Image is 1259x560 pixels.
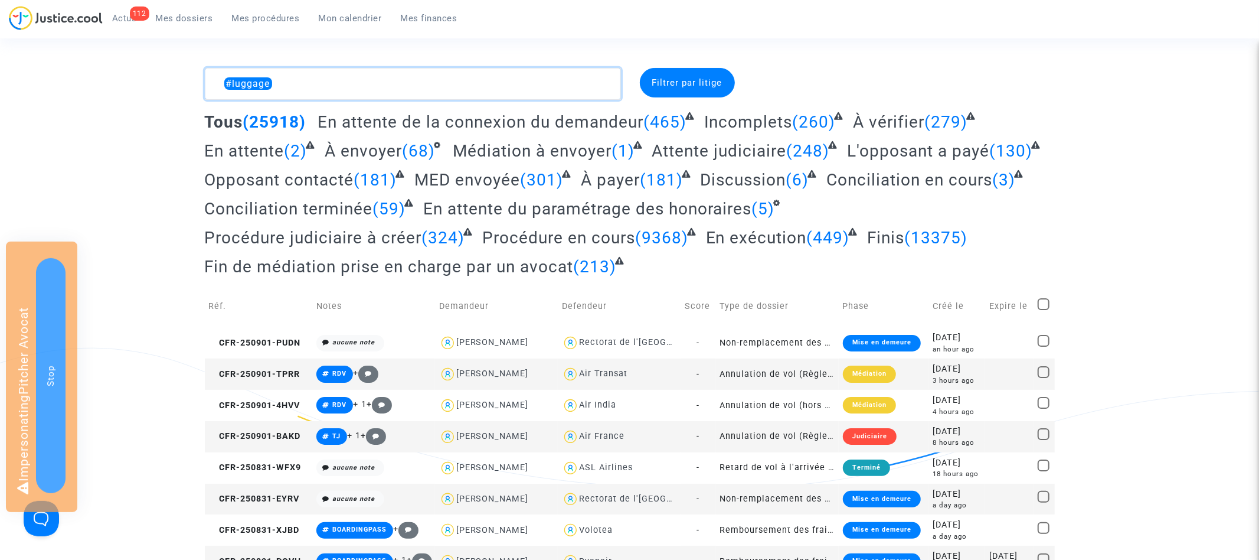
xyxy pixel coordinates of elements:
td: Réf. [205,285,312,327]
span: - [696,401,699,411]
div: Médiation [843,366,896,382]
span: Fin de médiation prise en charge par un avocat [205,257,574,276]
span: Opposant contacté [205,170,354,190]
span: (130) [989,141,1032,161]
td: Notes [312,285,435,327]
img: icon-user.svg [562,460,579,477]
span: En attente [205,141,284,161]
div: Impersonating [6,242,77,512]
span: CFR-250901-BAKD [209,431,301,441]
td: Type de dossier [716,285,839,327]
div: 3 hours ago [933,376,981,386]
img: icon-user.svg [562,428,579,445]
iframe: Help Scout Beacon - Open [24,501,59,536]
div: 4 hours ago [933,407,981,417]
span: (6) [786,170,809,190]
span: BOARDINGPASS [332,526,387,533]
div: Air France [579,431,624,441]
div: [PERSON_NAME] [456,494,529,504]
div: [PERSON_NAME] [456,431,529,441]
td: Phase [839,285,928,327]
a: Mes procédures [223,9,309,27]
span: En exécution [706,228,807,248]
img: icon-user.svg [562,334,579,351]
span: CFR-250831-EYRV [209,494,300,504]
span: RDV [332,370,346,377]
td: Retard de vol à l'arrivée (Règlement CE n°261/2004) [716,452,839,484]
div: Air India [579,400,616,410]
span: CFR-250901-PUDN [209,338,301,348]
td: Non-remplacement des professeurs/enseignants absents [716,484,839,515]
img: icon-user.svg [562,522,579,539]
span: (1) [611,141,635,161]
div: Mise en demeure [843,522,921,539]
a: Mon calendrier [309,9,391,27]
span: Conciliation en cours [826,170,992,190]
span: (301) [520,170,563,190]
img: icon-user.svg [439,366,456,383]
img: icon-user.svg [439,460,456,477]
div: [PERSON_NAME] [456,337,529,347]
span: + [361,431,386,441]
span: Tous [205,112,243,132]
span: Attente judiciaire [652,141,786,161]
div: Rectorat de l'[GEOGRAPHIC_DATA] [579,337,730,347]
span: (25918) [243,112,306,132]
span: + [353,368,378,378]
div: Mise en demeure [843,335,921,351]
span: (279) [924,112,967,132]
div: 18 hours ago [933,469,981,479]
span: Filtrer par litige [652,77,722,88]
span: (449) [807,228,850,248]
span: - [696,494,699,504]
div: [DATE] [933,331,981,344]
img: icon-user.svg [439,491,456,508]
span: Procédure en cours [482,228,635,248]
img: jc-logo.svg [9,6,103,30]
a: 112Actus [103,9,146,27]
span: Conciliation terminée [205,199,373,219]
span: (324) [422,228,465,248]
span: + [393,524,418,534]
div: [PERSON_NAME] [456,400,529,410]
div: [DATE] [933,457,981,470]
td: Defendeur [558,285,681,327]
span: Actus [112,13,137,24]
img: icon-user.svg [562,491,579,508]
div: Air Transat [579,369,627,379]
span: À payer [581,170,640,190]
td: Demandeur [435,285,558,327]
img: icon-user.svg [439,334,456,351]
span: - [696,431,699,441]
td: Expire le [985,285,1034,327]
img: icon-user.svg [439,522,456,539]
span: (181) [354,170,397,190]
span: CFR-250831-XJBD [209,525,300,535]
i: aucune note [332,464,375,471]
span: + 1 [353,399,367,409]
span: RDV [332,401,346,409]
span: (3) [992,170,1015,190]
td: Remboursement des frais d'impression de la carte d'embarquement [716,515,839,546]
img: icon-user.svg [439,428,456,445]
span: Mes dossiers [156,13,213,24]
span: (9368) [635,228,688,248]
span: - [696,338,699,348]
div: [DATE] [933,425,981,438]
td: Annulation de vol (hors UE - Convention de [GEOGRAPHIC_DATA]) [716,390,839,421]
span: CFR-250901-TPRR [209,369,300,379]
a: Mes dossiers [146,9,223,27]
span: À envoyer [325,141,402,161]
div: an hour ago [933,344,981,354]
span: - [696,463,699,473]
span: Discussion [700,170,786,190]
div: Rectorat de l'[GEOGRAPHIC_DATA] [579,494,730,504]
i: aucune note [332,338,375,346]
span: Mes procédures [232,13,300,24]
span: Mon calendrier [319,13,382,24]
div: Terminé [843,460,890,476]
td: Créé le [928,285,985,327]
div: 8 hours ago [933,438,981,448]
span: + 1 [347,431,361,441]
span: (5) [751,199,774,219]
